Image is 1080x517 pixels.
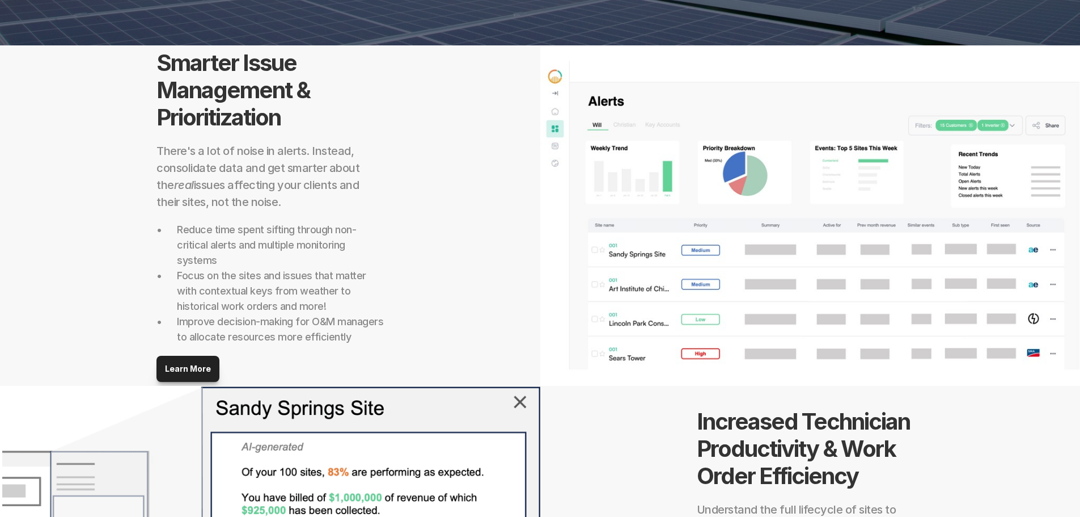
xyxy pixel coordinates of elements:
[156,49,383,131] h1: Smarter Issue Management & Prioritization
[156,356,219,382] a: Learn More
[177,268,383,314] h2: Focus on the sites and issues that matter with contextual keys from weather to historical work or...
[174,178,194,192] em: real
[156,142,383,211] h2: There's a lot of noise in alerts. Instead, consolidate data and get smarter about the issues affe...
[165,364,211,374] p: Learn More
[177,314,383,344] p: Improve decision-making for O&M managers to allocate resources more efficiently
[697,408,924,490] h1: Increased Technician Productivity & Work Order Efficiency
[1023,463,1080,517] iframe: Chat Widget
[177,222,383,268] h2: Reduce time spent sifting through non-critical alerts and multiple monitoring systems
